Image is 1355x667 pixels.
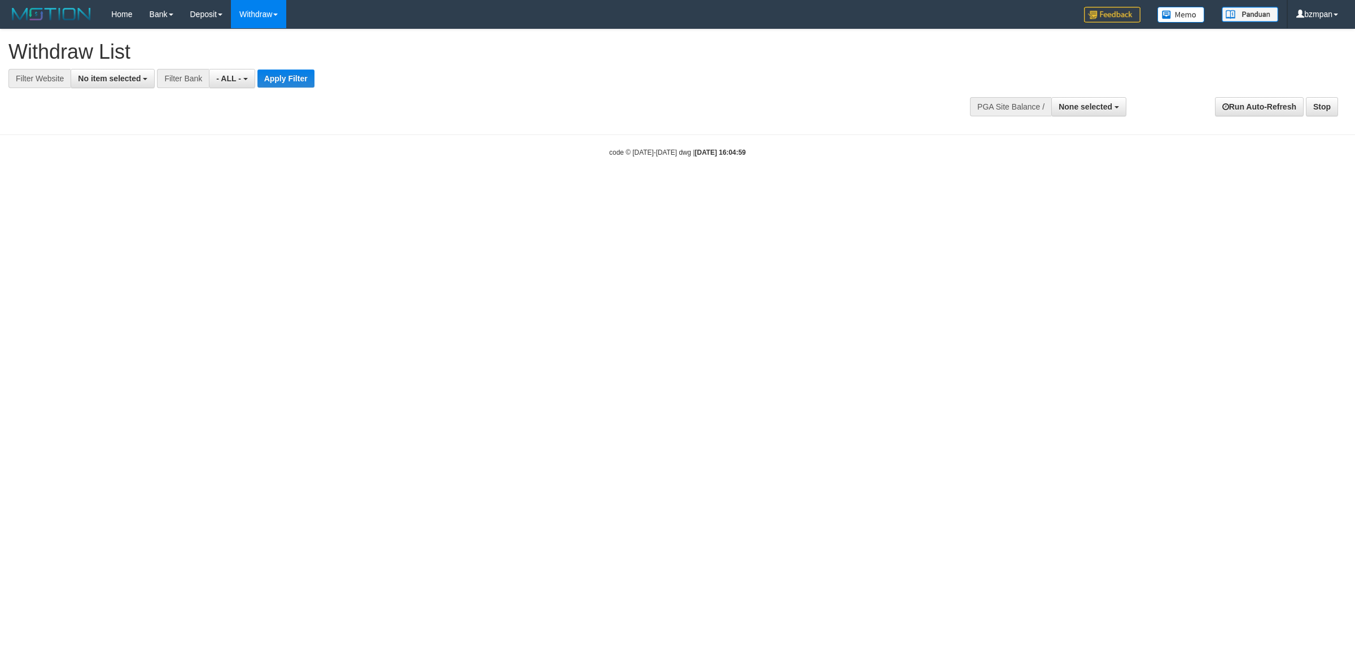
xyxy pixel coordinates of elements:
a: Run Auto-Refresh [1215,97,1304,116]
img: Button%20Memo.svg [1157,7,1205,23]
img: panduan.png [1222,7,1278,22]
div: Filter Bank [157,69,209,88]
strong: [DATE] 16:04:59 [695,149,746,156]
button: No item selected [71,69,155,88]
img: Feedback.jpg [1084,7,1140,23]
div: PGA Site Balance / [970,97,1051,116]
img: MOTION_logo.png [8,6,94,23]
span: - ALL - [216,74,241,83]
button: Apply Filter [257,69,314,88]
button: - ALL - [209,69,255,88]
h1: Withdraw List [8,41,892,63]
span: No item selected [78,74,141,83]
div: Filter Website [8,69,71,88]
button: None selected [1051,97,1126,116]
small: code © [DATE]-[DATE] dwg | [609,149,746,156]
a: Stop [1306,97,1338,116]
span: None selected [1059,102,1112,111]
